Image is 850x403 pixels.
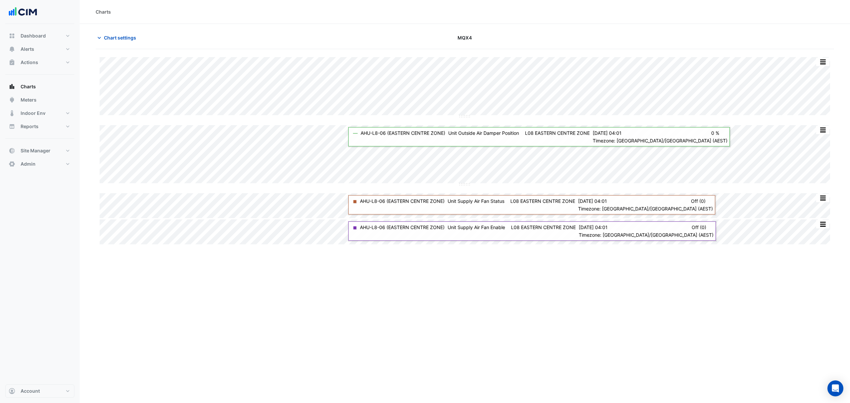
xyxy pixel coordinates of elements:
[9,123,15,130] app-icon: Reports
[9,110,15,117] app-icon: Indoor Env
[21,161,36,167] span: Admin
[21,46,34,52] span: Alerts
[9,46,15,52] app-icon: Alerts
[816,126,829,134] button: More Options
[816,194,829,202] button: More Options
[5,56,74,69] button: Actions
[8,5,38,19] img: Company Logo
[5,42,74,56] button: Alerts
[816,58,829,66] button: More Options
[9,161,15,167] app-icon: Admin
[5,144,74,157] button: Site Manager
[827,380,843,396] div: Open Intercom Messenger
[458,34,472,41] span: MQX4
[9,83,15,90] app-icon: Charts
[21,83,36,90] span: Charts
[5,157,74,171] button: Admin
[21,33,46,39] span: Dashboard
[21,147,50,154] span: Site Manager
[5,120,74,133] button: Reports
[21,123,39,130] span: Reports
[9,33,15,39] app-icon: Dashboard
[816,220,829,228] button: More Options
[21,97,37,103] span: Meters
[96,32,140,43] button: Chart settings
[5,93,74,107] button: Meters
[5,384,74,398] button: Account
[5,29,74,42] button: Dashboard
[5,80,74,93] button: Charts
[104,34,136,41] span: Chart settings
[9,97,15,103] app-icon: Meters
[9,59,15,66] app-icon: Actions
[9,147,15,154] app-icon: Site Manager
[21,110,45,117] span: Indoor Env
[21,388,40,394] span: Account
[5,107,74,120] button: Indoor Env
[96,8,111,15] div: Charts
[21,59,38,66] span: Actions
